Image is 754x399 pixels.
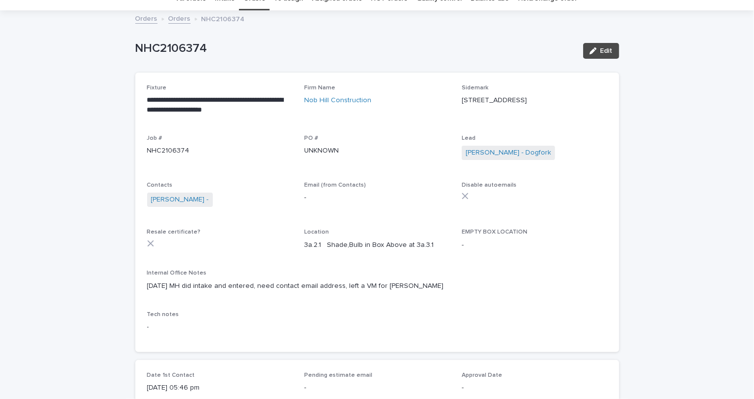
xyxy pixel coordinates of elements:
a: [PERSON_NAME] - [151,195,209,205]
span: Edit [600,47,613,54]
a: [PERSON_NAME] - Dogfork [466,148,551,158]
p: - [147,322,607,332]
span: EMPTY BOX LOCATION [462,229,527,235]
p: 3a.2.1 Shade,Bulb in Box Above at 3a.3.1 [304,240,450,250]
p: NHC2106374 [135,41,575,56]
a: Orders [135,12,158,24]
span: Sidemark [462,85,488,91]
p: [DATE] 05:46 pm [147,383,293,393]
a: Orders [168,12,191,24]
span: Pending estimate email [304,372,372,378]
span: Internal Office Notes [147,270,207,276]
span: Email (from Contacts) [304,182,366,188]
span: Firm Name [304,85,335,91]
span: Contacts [147,182,173,188]
span: PO # [304,135,318,141]
span: Lead [462,135,476,141]
span: Location [304,229,329,235]
p: - [304,193,450,203]
span: Tech notes [147,312,179,318]
span: Date 1st Contact [147,372,195,378]
p: NHC2106374 [201,13,245,24]
span: Job # [147,135,162,141]
p: NHC2106374 [147,146,293,156]
span: Resale certificate? [147,229,201,235]
a: Nob Hill Construction [304,95,371,106]
p: - [462,240,607,250]
p: - [304,383,450,393]
span: Fixture [147,85,167,91]
span: Approval Date [462,372,502,378]
button: Edit [583,43,619,59]
p: [DATE] MH did intake and entered, need contact email address, left a VM for [PERSON_NAME] [147,281,607,291]
span: Disable autoemails [462,182,516,188]
p: - [462,383,607,393]
p: UNKNOWN [304,146,450,156]
p: [STREET_ADDRESS] [462,95,607,106]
